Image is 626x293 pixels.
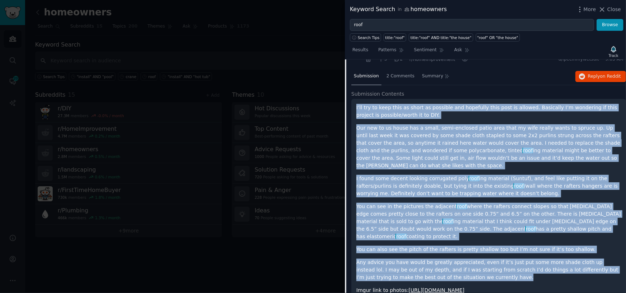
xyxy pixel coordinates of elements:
span: u/ipeeinmywetsuit [559,56,599,63]
div: "roof" OR "the house" [477,35,518,40]
a: Results [350,44,371,59]
span: Ask [454,47,462,53]
a: title:"roof" [384,33,406,42]
p: I found some decent looking corrugated poly ing material (Suntuf), and feel like putting it on th... [356,175,621,197]
span: Search Tips [358,35,380,40]
div: title:"roof" [385,35,405,40]
span: on Reddit [600,74,621,79]
span: roof [513,183,525,189]
span: Reply [588,73,621,80]
span: · [406,56,407,63]
button: Track [606,44,621,59]
button: More [576,6,596,13]
span: · [390,56,391,63]
span: Patterns [378,47,396,53]
span: roof [469,176,480,181]
a: Patterns [376,44,406,59]
span: 2 [394,56,403,63]
span: · [458,56,459,63]
span: Summary [422,73,443,80]
a: "roof" OR "the house" [476,33,520,42]
div: Keyword Search homeowners [350,5,447,14]
span: 9:03 AM [606,56,623,63]
span: Submission Contents [351,90,404,98]
span: Close [607,6,621,13]
span: · [374,56,375,63]
span: 2 Comments [386,73,414,80]
button: Replyon Reddit [575,71,626,82]
a: Sentiment [412,44,447,59]
a: [URL][DOMAIN_NAME] [409,287,465,293]
p: Our new to us house has a small, semi-enclosed patio area that my wife really wants to spruce up.... [356,124,621,169]
p: I’ll try to keep this as short as possible and hopefully this post is allowed. Basically I’m wond... [356,104,621,119]
span: 3 [378,56,387,63]
button: Search Tips [350,33,381,42]
span: More [584,6,596,13]
input: Try a keyword related to your business [350,19,594,31]
span: Submission [354,73,379,80]
span: roof [525,226,536,232]
span: r/HomeImprovement [409,57,455,62]
span: roof [442,218,454,224]
a: title:"roof" AND title:"the house" [409,33,473,42]
button: Close [598,6,621,13]
div: title:"roof" AND title:"the house" [411,35,471,40]
span: in [398,6,402,13]
span: Sentiment [414,47,437,53]
span: roof [456,203,468,209]
p: Any advice you have would be greatly appreciated, even if it’s just put some more shade cloth up ... [356,259,621,281]
a: Ask [452,44,472,59]
span: · [602,56,603,63]
p: You can also see the pitch of the rafters is pretty shallow too but I’m not sure if it’s too shal... [356,246,621,253]
button: Browse [597,19,623,31]
span: roof [522,148,533,153]
p: You can see in the pictures the adjacent where the rafters connect slopes so that [MEDICAL_DATA] ... [356,203,621,240]
div: Track [609,53,618,58]
span: Results [352,47,368,53]
span: roof [395,234,407,239]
